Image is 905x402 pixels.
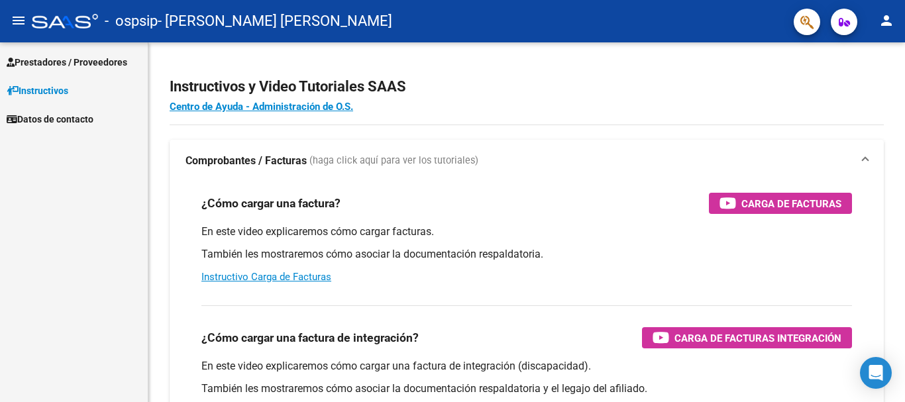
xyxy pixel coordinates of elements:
strong: Comprobantes / Facturas [186,154,307,168]
mat-expansion-panel-header: Comprobantes / Facturas (haga click aquí para ver los tutoriales) [170,140,884,182]
mat-icon: menu [11,13,27,28]
p: En este video explicaremos cómo cargar una factura de integración (discapacidad). [201,359,852,374]
p: También les mostraremos cómo asociar la documentación respaldatoria. [201,247,852,262]
h3: ¿Cómo cargar una factura? [201,194,341,213]
h3: ¿Cómo cargar una factura de integración? [201,328,419,347]
span: - ospsip [105,7,158,36]
span: - [PERSON_NAME] [PERSON_NAME] [158,7,392,36]
button: Carga de Facturas Integración [642,327,852,348]
span: Datos de contacto [7,112,93,126]
span: Carga de Facturas Integración [674,330,841,346]
span: (haga click aquí para ver los tutoriales) [309,154,478,168]
div: Open Intercom Messenger [860,357,892,389]
span: Instructivos [7,83,68,98]
a: Centro de Ayuda - Administración de O.S. [170,101,353,113]
span: Prestadores / Proveedores [7,55,127,70]
p: También les mostraremos cómo asociar la documentación respaldatoria y el legajo del afiliado. [201,381,852,396]
button: Carga de Facturas [709,193,852,214]
mat-icon: person [878,13,894,28]
span: Carga de Facturas [741,195,841,212]
a: Instructivo Carga de Facturas [201,271,331,283]
h2: Instructivos y Video Tutoriales SAAS [170,74,884,99]
p: En este video explicaremos cómo cargar facturas. [201,225,852,239]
